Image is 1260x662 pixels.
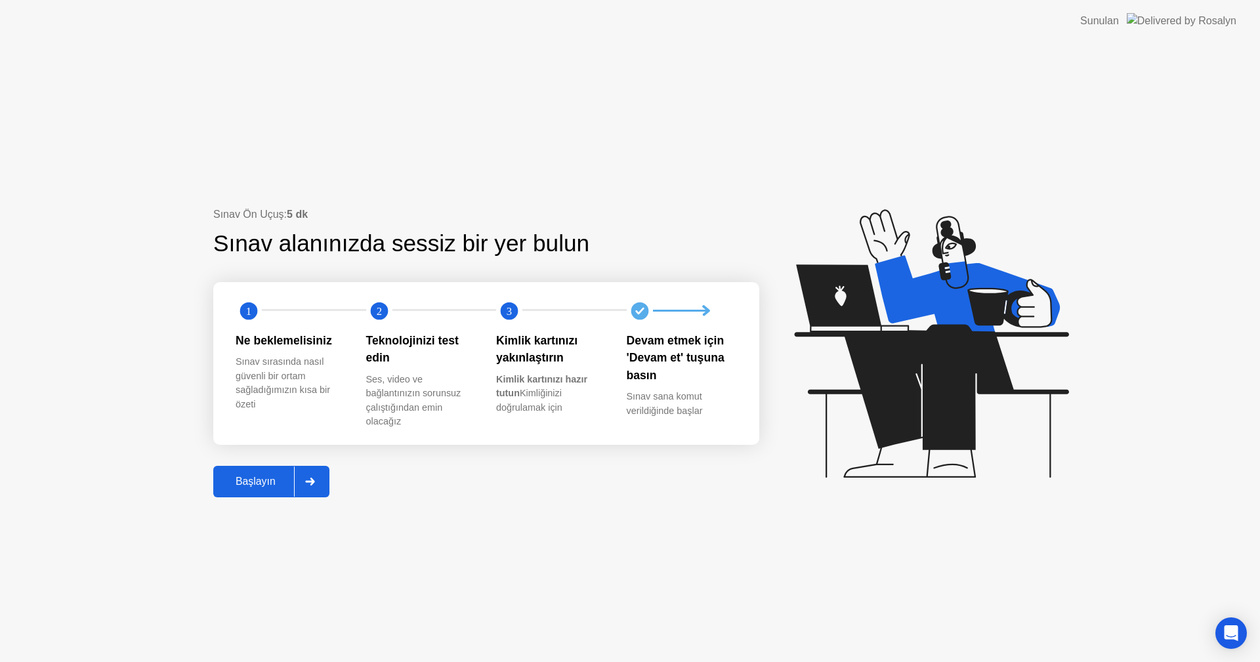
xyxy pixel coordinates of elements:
div: Ne beklemelisiniz [236,332,345,349]
text: 2 [376,304,381,317]
div: Sunulan [1080,13,1119,29]
div: Devam etmek için 'Devam et' tuşuna basın [627,332,736,384]
div: Teknolojinizi test edin [366,332,476,367]
div: Sınav sırasında nasıl güvenli bir ortam sağladığımızın kısa bir özeti [236,355,345,411]
b: Kimlik kartınızı hazır tutun [496,374,587,399]
text: 3 [507,304,512,317]
div: Open Intercom Messenger [1215,617,1247,649]
div: Kimliğinizi doğrulamak için [496,373,606,415]
div: Başlayın [217,476,294,487]
text: 1 [246,304,251,317]
div: Sınav Ön Uçuş: [213,207,759,222]
button: Başlayın [213,466,329,497]
div: Sınav alanınızda sessiz bir yer bulun [213,226,676,261]
b: 5 dk [287,209,308,220]
img: Delivered by Rosalyn [1127,13,1236,28]
div: Sınav sana komut verildiğinde başlar [627,390,736,418]
div: Kimlik kartınızı yakınlaştırın [496,332,606,367]
div: Ses, video ve bağlantınızın sorunsuz çalıştığından emin olacağız [366,373,476,429]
